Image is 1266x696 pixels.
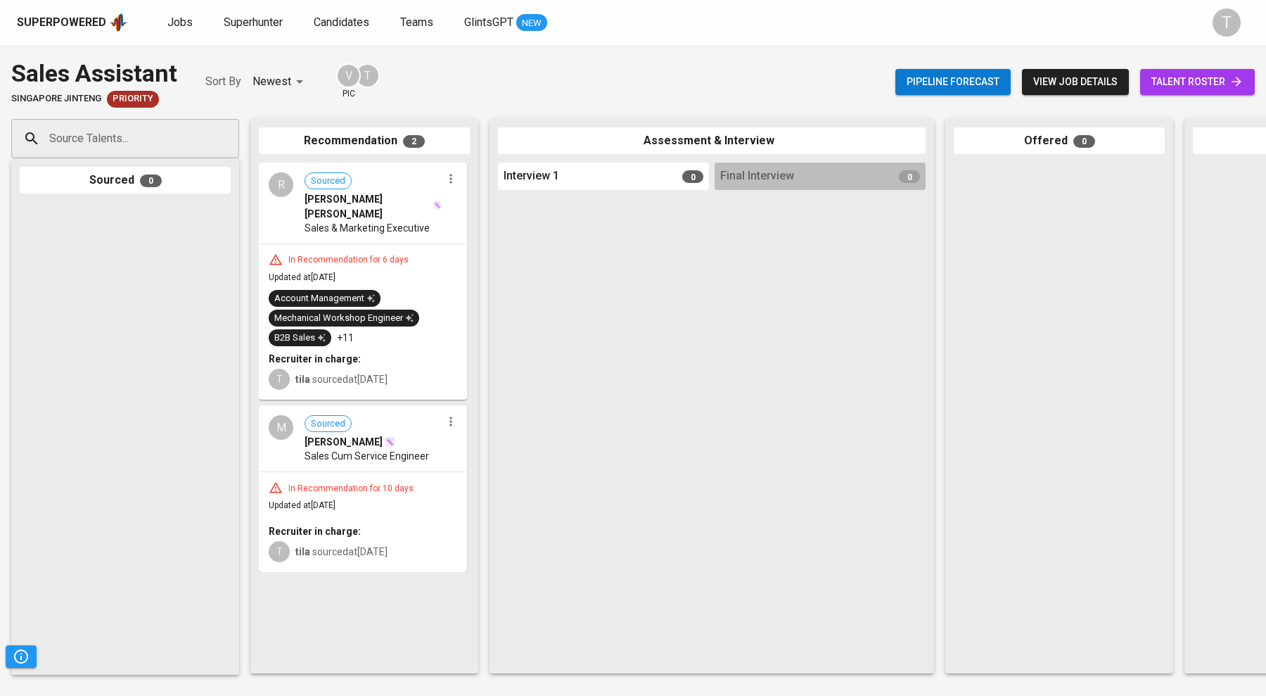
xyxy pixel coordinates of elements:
span: GlintsGPT [464,15,513,29]
button: view job details [1022,69,1129,95]
div: Assessment & Interview [498,127,926,155]
button: Pipeline forecast [895,69,1011,95]
div: M [269,415,293,440]
div: T [269,369,290,390]
div: V [336,63,361,88]
b: Recruiter in charge: [269,353,361,365]
span: Priority [107,92,159,106]
span: Superhunter [224,15,283,29]
span: Teams [400,15,433,29]
div: Offered [954,127,1165,155]
div: New Job received from Demand Team [107,91,159,108]
button: Pipeline Triggers [6,645,37,668]
span: Final Interview [720,168,794,184]
span: 0 [140,175,162,187]
a: Candidates [314,14,372,32]
span: Sourced [305,175,351,188]
div: Newest [252,69,308,95]
div: T [1213,8,1241,37]
span: [PERSON_NAME] [305,435,383,449]
div: Superpowered [17,15,106,31]
span: Singapore Jinteng [11,92,101,106]
span: 0 [899,170,920,183]
div: R [269,172,293,197]
span: 0 [682,170,703,183]
span: Jobs [167,15,193,29]
span: Sales & Marketing Executive [305,221,430,235]
a: Superpoweredapp logo [17,12,128,33]
div: B2B Sales [274,331,326,345]
span: Sales Cum Service Engineer [305,449,429,463]
div: Recommendation [259,127,470,155]
div: T [355,63,380,88]
span: Pipeline forecast [907,73,999,91]
p: Sort By [205,73,241,90]
span: 0 [1073,135,1095,148]
a: GlintsGPT NEW [464,14,547,32]
div: pic [336,63,361,100]
div: In Recommendation for 6 days [283,254,414,266]
a: talent roster [1140,69,1255,95]
span: Candidates [314,15,369,29]
span: sourced at [DATE] [295,546,388,557]
span: talent roster [1151,73,1243,91]
a: Teams [400,14,436,32]
span: 2 [403,135,425,148]
div: Sales Assistant [11,56,177,91]
b: tila [295,546,310,557]
span: view job details [1033,73,1118,91]
div: MSourced[PERSON_NAME]Sales Cum Service EngineerIn Recommendation for 10 daysUpdated at[DATE]Recru... [259,405,467,572]
div: Mechanical Workshop Engineer [274,312,414,325]
p: +11 [337,331,354,345]
span: Updated at [DATE] [269,272,335,282]
span: Sourced [305,417,351,431]
b: tila [295,374,310,385]
img: app logo [109,12,128,33]
span: Interview 1 [504,168,559,184]
span: sourced at [DATE] [295,374,388,385]
div: RSourced[PERSON_NAME] [PERSON_NAME]Sales & Marketing ExecutiveIn Recommendation for 6 daysUpdated... [259,163,467,400]
div: Account Management [274,292,375,305]
div: Sourced [20,167,231,194]
button: Open [231,137,234,140]
span: [PERSON_NAME] [PERSON_NAME] [305,192,431,220]
img: magic_wand.svg [433,201,442,210]
div: In Recommendation for 10 days [283,483,419,495]
img: magic_wand.svg [384,436,395,448]
span: Updated at [DATE] [269,500,335,510]
p: Newest [252,73,291,90]
div: T [269,541,290,562]
b: Recruiter in charge: [269,526,361,537]
a: Superhunter [224,14,286,32]
span: NEW [516,16,547,30]
a: Jobs [167,14,196,32]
